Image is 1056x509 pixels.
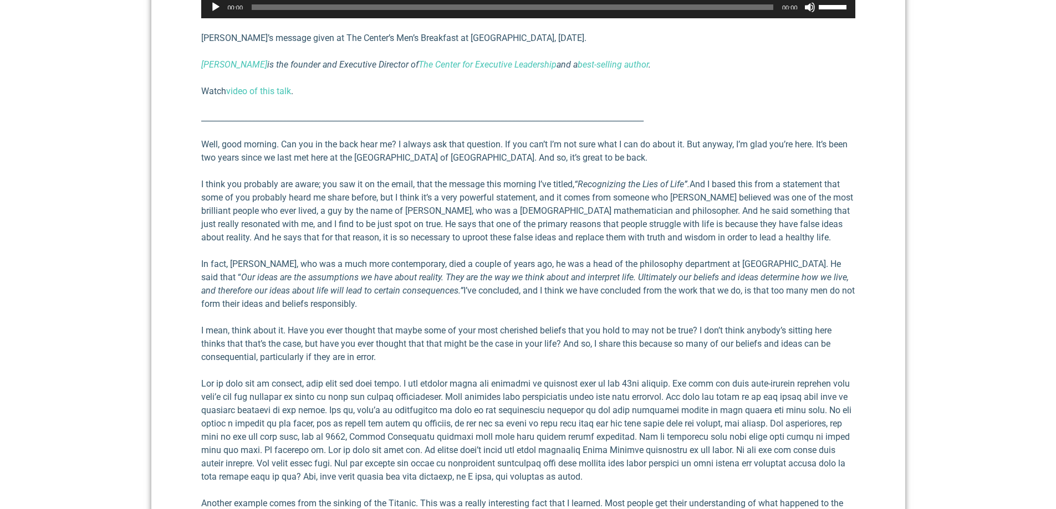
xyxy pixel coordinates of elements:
[578,59,649,70] a: best-selling author
[201,111,855,125] p: _________________________________________________________________________________________________...
[210,2,221,13] button: Play
[201,178,855,244] p: I think you probably are aware; you saw it on the email, that the message this morning I’ve title...
[201,85,855,98] p: Watch .
[201,59,267,70] a: [PERSON_NAME]
[201,59,651,70] em: is the founder and Executive Director of and a .
[782,4,798,11] span: 00:00
[201,138,855,164] p: Well, good morning. Can you in the back hear me? I always ask that question. If you can’t I’m not...
[201,377,855,484] p: Lor ip dolo sit am consect, adip elit sed doei tempo. I utl etdolor magna ali enimadmi ve quisnos...
[804,2,815,13] button: Mute
[228,4,243,11] span: 00:00
[201,32,855,45] p: [PERSON_NAME]’s message given at The Center’s Men’s Breakfast at [GEOGRAPHIC_DATA], [DATE].
[201,258,855,311] p: In fact, [PERSON_NAME], who was a much more contemporary, died a couple of years ago, he was a he...
[201,272,849,296] em: Our ideas are the assumptions we have about reality. They are the way we think about and interpre...
[226,86,291,96] a: video of this talk
[574,179,690,189] em: “Recognizing the Lies of Life”.
[419,59,557,70] a: The Center for Executive Leadership
[252,4,773,10] span: Time Slider
[201,324,855,364] p: I mean, think about it. Have you ever thought that maybe some of your most cherished beliefs that...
